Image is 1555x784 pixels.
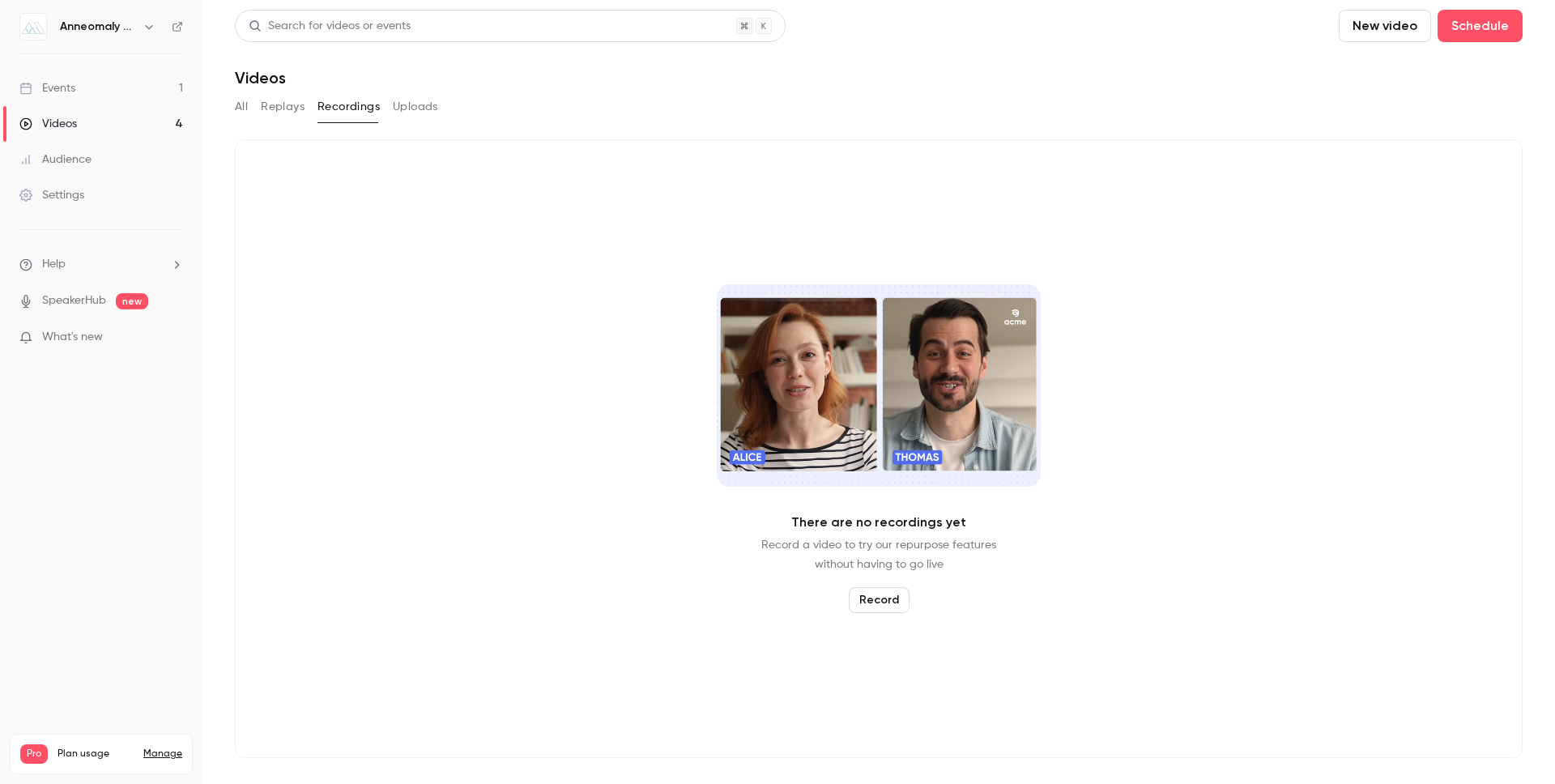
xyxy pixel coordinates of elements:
button: Record [849,587,910,613]
button: Recordings [317,94,380,120]
a: SpeakerHub [42,292,106,309]
span: Help [42,256,66,273]
span: Pro [20,744,48,764]
button: Schedule [1438,10,1523,42]
div: Settings [19,187,84,203]
button: Uploads [393,94,438,120]
p: There are no recordings yet [791,513,966,532]
img: Anneomaly Digital [20,14,46,40]
button: Replays [261,94,305,120]
li: help-dropdown-opener [19,256,183,273]
button: All [235,94,248,120]
iframe: Noticeable Trigger [164,330,183,345]
div: Search for videos or events [249,18,411,35]
div: Audience [19,151,92,168]
span: What's new [42,329,103,346]
section: Videos [235,10,1523,774]
h1: Videos [235,68,286,87]
div: Events [19,80,75,96]
h6: Anneomaly Digital [60,19,136,35]
span: Plan usage [58,748,134,761]
button: New video [1339,10,1431,42]
a: Manage [143,748,182,761]
div: Videos [19,116,77,132]
span: new [116,293,148,309]
p: Record a video to try our repurpose features without having to go live [761,535,996,574]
